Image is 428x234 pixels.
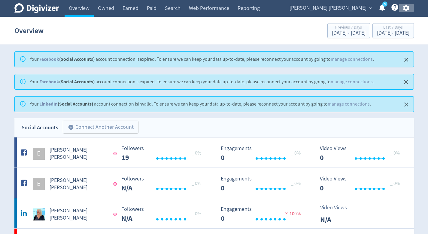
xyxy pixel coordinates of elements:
[291,150,301,156] span: _ 0%
[377,30,409,36] div: [DATE] - [DATE]
[327,23,370,38] button: Previous 7 Days[DATE] - [DATE]
[118,176,208,192] svg: Followers ---
[331,79,373,85] a: manage connections
[401,77,411,87] button: Close
[118,146,208,162] svg: Followers ---
[368,5,373,11] span: expand_more
[39,56,95,62] strong: (Social Accounts)
[372,23,414,38] button: Last 7 Days[DATE]- [DATE]
[39,101,58,107] a: LinkedIn
[39,101,93,107] strong: (Social Accounts)
[332,25,366,30] div: Previous 7 Days
[14,168,414,198] a: E[PERSON_NAME] [PERSON_NAME] Followers --- _ 0% Followers N/A Engagements 0 Engagements 0 _ 0% Vi...
[30,54,374,65] div: Your account connection is expired . To ensure we can keep your data up-to-date, please reconnect...
[284,211,290,215] img: negative-performance.svg
[14,137,414,168] a: E[PERSON_NAME] [PERSON_NAME] Followers --- _ 0% Followers 19 Engagements 0 Engagements 0 _ 0% Vid...
[332,30,366,36] div: [DATE] - [DATE]
[50,146,108,161] h5: [PERSON_NAME] [PERSON_NAME]
[320,214,355,225] p: N/A
[401,100,411,109] button: Close
[192,150,201,156] span: _ 0%
[331,56,373,62] a: manage connections
[287,3,374,13] button: [PERSON_NAME] [PERSON_NAME]
[33,148,45,160] div: E
[382,2,387,7] a: 5
[192,211,201,217] span: _ 0%
[320,204,355,212] p: Video Views
[33,208,45,220] img: Emma Lo Russo undefined
[118,206,208,222] svg: Followers ---
[50,177,108,191] h5: [PERSON_NAME] [PERSON_NAME]
[63,121,138,134] button: Connect Another Account
[218,176,308,192] svg: Engagements 0
[114,182,119,186] span: Data last synced: 8 May 2025, 1:01pm (AEST)
[22,123,58,132] div: Social Accounts
[114,152,119,155] span: Data last synced: 8 May 2025, 1:01pm (AEST)
[218,206,308,222] svg: Engagements 0
[390,180,400,186] span: _ 0%
[317,176,407,192] svg: Video Views 0
[50,207,108,222] h5: [PERSON_NAME] [PERSON_NAME]
[284,211,301,217] span: 100%
[30,76,374,88] div: Your account connection is expired . To ensure we can keep your data up-to-date, please reconnect...
[30,98,371,110] div: Your account connection is invalid . To ensure we can keep your data up-to-date, please reconnect...
[14,21,44,40] h1: Overview
[39,79,95,85] strong: (Social Accounts)
[192,180,201,186] span: _ 0%
[384,2,385,6] text: 5
[317,146,407,162] svg: Video Views 0
[291,180,301,186] span: _ 0%
[401,55,411,65] button: Close
[68,124,74,130] span: add_circle
[39,56,59,62] a: Facebook
[33,178,45,190] div: E
[218,146,308,162] svg: Engagements 0
[14,198,414,228] a: Emma Lo Russo undefined[PERSON_NAME] [PERSON_NAME] Followers --- _ 0% Followers N/A Engagements 0...
[328,101,370,107] a: manage connections
[58,122,138,134] a: Connect Another Account
[390,150,400,156] span: _ 0%
[39,79,59,85] a: Facebook
[377,25,409,30] div: Last 7 Days
[290,3,366,13] span: [PERSON_NAME] [PERSON_NAME]
[114,213,119,216] span: Data last synced: 22 Sep 2025, 5:02am (AEST)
